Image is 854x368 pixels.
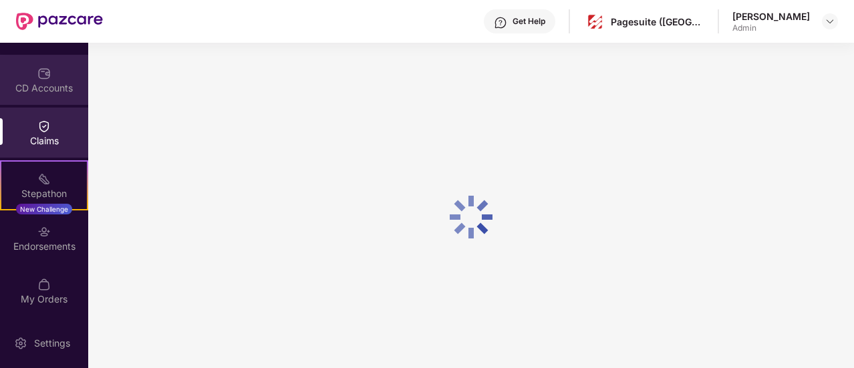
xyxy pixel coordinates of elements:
img: New Pazcare Logo [16,13,103,30]
img: svg+xml;base64,PHN2ZyBpZD0iQ0RfQWNjb3VudHMiIGRhdGEtbmFtZT0iQ0QgQWNjb3VudHMiIHhtbG5zPSJodHRwOi8vd3... [37,67,51,80]
div: Stepathon [1,187,87,200]
img: svg+xml;base64,PHN2ZyBpZD0iU2V0dGluZy0yMHgyMCIgeG1sbnM9Imh0dHA6Ly93d3cudzMub3JnLzIwMDAvc3ZnIiB3aW... [14,337,27,350]
img: pagesuite-logo-center.png [585,12,605,31]
div: Pagesuite ([GEOGRAPHIC_DATA]) Private Limited [611,15,704,28]
img: svg+xml;base64,PHN2ZyBpZD0iTXlfT3JkZXJzIiBkYXRhLW5hbWU9Ik15IE9yZGVycyIgeG1sbnM9Imh0dHA6Ly93d3cudz... [37,278,51,291]
div: Get Help [513,16,545,27]
img: svg+xml;base64,PHN2ZyB4bWxucz0iaHR0cDovL3d3dy53My5vcmcvMjAwMC9zdmciIHdpZHRoPSIyMSIgaGVpZ2h0PSIyMC... [37,172,51,186]
img: svg+xml;base64,PHN2ZyBpZD0iQ2xhaW0iIHhtbG5zPSJodHRwOi8vd3d3LnczLm9yZy8yMDAwL3N2ZyIgd2lkdGg9IjIwIi... [37,120,51,133]
div: Settings [30,337,74,350]
div: Admin [732,23,810,33]
img: svg+xml;base64,PHN2ZyBpZD0iSGVscC0zMngzMiIgeG1sbnM9Imh0dHA6Ly93d3cudzMub3JnLzIwMDAvc3ZnIiB3aWR0aD... [494,16,507,29]
div: New Challenge [16,204,72,214]
div: [PERSON_NAME] [732,10,810,23]
img: svg+xml;base64,PHN2ZyBpZD0iRW5kb3JzZW1lbnRzIiB4bWxucz0iaHR0cDovL3d3dy53My5vcmcvMjAwMC9zdmciIHdpZH... [37,225,51,238]
img: svg+xml;base64,PHN2ZyBpZD0iRHJvcGRvd24tMzJ4MzIiIHhtbG5zPSJodHRwOi8vd3d3LnczLm9yZy8yMDAwL3N2ZyIgd2... [825,16,835,27]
